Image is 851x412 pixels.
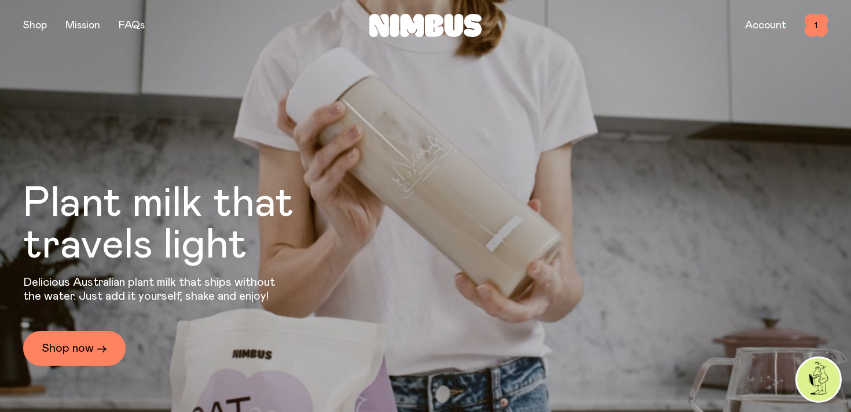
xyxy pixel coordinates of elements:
[119,20,145,31] a: FAQs
[23,331,126,366] a: Shop now →
[797,358,840,401] img: agent
[805,14,828,37] button: 1
[23,183,357,266] h1: Plant milk that travels light
[23,275,283,303] p: Delicious Australian plant milk that ships without the water. Just add it yourself, shake and enjoy!
[745,20,786,31] a: Account
[65,20,100,31] a: Mission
